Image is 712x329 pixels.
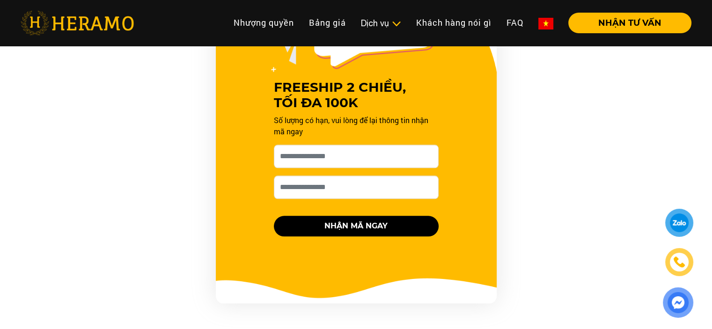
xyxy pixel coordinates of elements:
[21,11,134,35] img: heramo-logo.png
[391,19,401,29] img: subToggleIcon
[568,13,691,33] button: NHẬN TƯ VẤN
[674,256,685,268] img: phone-icon
[274,216,439,236] button: NHẬN MÃ NGAY
[561,19,691,27] a: NHẬN TƯ VẤN
[499,13,531,33] a: FAQ
[667,249,692,275] a: phone-icon
[538,18,553,29] img: vn-flag.png
[226,13,301,33] a: Nhượng quyền
[361,17,401,29] div: Dịch vụ
[274,80,439,111] h3: FREESHIP 2 CHIỀU, TỐI ĐA 100K
[274,115,439,137] p: Số lượng có hạn, vui lòng để lại thông tin nhận mã ngay
[409,13,499,33] a: Khách hàng nói gì
[301,13,353,33] a: Bảng giá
